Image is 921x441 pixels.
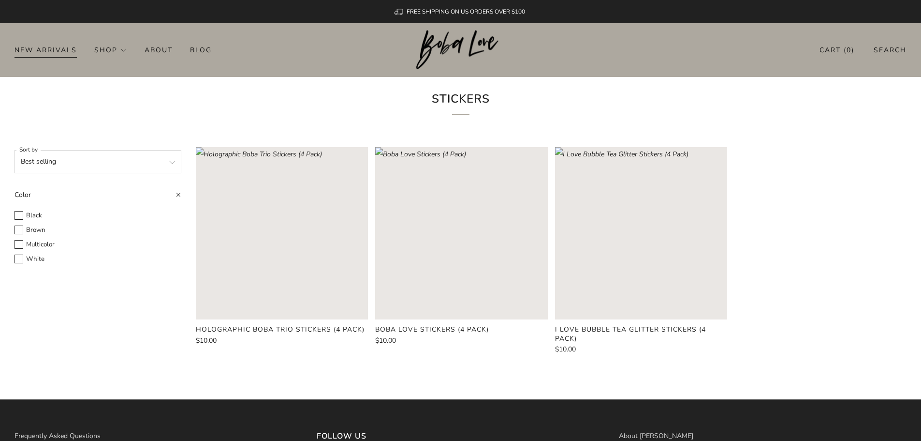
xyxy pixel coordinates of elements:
[15,210,181,221] label: Black
[15,190,31,199] span: Color
[15,431,101,441] a: Frequently Asked Questions
[847,46,851,55] items-count: 0
[94,42,127,58] a: Shop
[375,325,547,334] a: Boba Love Stickers (4 Pack)
[15,42,77,58] a: New Arrivals
[190,42,212,58] a: Blog
[15,239,181,250] label: Multicolor
[375,147,547,319] a: Boba Love Stickers (4 Pack) Loading image: Boba Love Stickers (4 Pack)
[375,325,489,334] product-card-title: Boba Love Stickers (4 Pack)
[416,30,505,70] img: Boba Love
[555,325,706,343] product-card-title: I Love Bubble Tea Glitter Stickers (4 Pack)
[407,8,525,15] span: FREE SHIPPING ON US ORDERS OVER $100
[555,345,576,354] span: $10.00
[555,346,727,353] a: $10.00
[375,337,547,344] a: $10.00
[196,325,365,334] product-card-title: Holographic Boba Trio Stickers (4 Pack)
[196,336,217,345] span: $10.00
[15,225,181,236] label: Brown
[145,42,173,58] a: About
[196,337,368,344] a: $10.00
[15,188,181,208] summary: Color
[874,42,906,58] a: Search
[619,431,693,441] a: About [PERSON_NAME]
[555,147,727,319] a: I Love Bubble Tea Glitter Stickers (4 Pack) Loading image: I Love Bubble Tea Glitter Stickers (4 ...
[375,336,396,345] span: $10.00
[15,254,181,265] label: White
[327,89,594,115] h1: Stickers
[196,325,368,334] a: Holographic Boba Trio Stickers (4 Pack)
[555,325,727,343] a: I Love Bubble Tea Glitter Stickers (4 Pack)
[196,147,368,319] a: Holographic Boba Trio Stickers (4 Pack) Loading image: Holographic Boba Trio Stickers (4 Pack)
[819,42,854,58] a: Cart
